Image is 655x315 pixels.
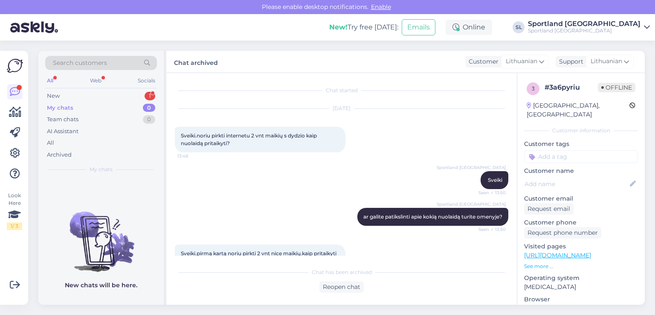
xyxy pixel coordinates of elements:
div: Customer [465,57,498,66]
div: SL [513,21,525,33]
p: See more ... [524,262,638,270]
div: [DATE] [175,105,508,112]
span: 3 [532,85,535,92]
div: New [47,92,60,100]
div: [GEOGRAPHIC_DATA], [GEOGRAPHIC_DATA] [527,101,629,119]
div: Archived [47,151,72,159]
div: Reopen chat [319,281,364,293]
span: Lithuanian [591,57,622,66]
span: Sveiki.pirmą kartą noriu pirkti 2 vnt nice maikių.kaip pritaikyti nuolaidą. [181,250,338,264]
span: Sveiki.noriu pirkti internetu 2 vnt maikių s dydzio kaip nuolaidą pritaikyti? [181,132,318,146]
div: AI Assistant [47,127,78,136]
p: Operating system [524,274,638,283]
p: Chrome [TECHNICAL_ID] [524,304,638,313]
img: Askly Logo [7,58,23,74]
span: Chat has been archived [312,268,372,276]
label: Chat archived [174,56,218,67]
div: 0 [143,115,155,124]
span: Search customers [53,58,107,67]
input: Add a tag [524,150,638,163]
div: Request email [524,203,574,215]
p: Browser [524,295,638,304]
span: 13:48 [177,153,209,159]
p: [MEDICAL_DATA] [524,283,638,292]
div: Team chats [47,115,78,124]
span: Seen ✓ 13:50 [474,226,506,233]
span: My chats [90,166,113,173]
p: Customer name [524,166,638,175]
div: Customer information [524,127,638,134]
div: 1 / 3 [7,222,22,230]
p: New chats will be here. [65,281,137,290]
div: # 3a6pyriu [545,82,598,93]
span: Sveiki [488,177,502,183]
b: New! [329,23,348,31]
span: ar galite patikslinti apie kokią nuolaidą turite omenyje? [363,213,502,220]
p: Customer tags [524,140,638,149]
div: Web [88,75,103,86]
div: Try free [DATE]: [329,22,398,32]
input: Add name [525,179,628,189]
div: My chats [47,104,73,112]
a: [URL][DOMAIN_NAME] [524,251,591,259]
button: Emails [402,19,435,35]
p: Customer phone [524,218,638,227]
p: Customer email [524,194,638,203]
span: Offline [598,83,635,92]
img: No chats [38,196,164,273]
span: Seen ✓ 13:50 [474,190,506,196]
div: Chat started [175,87,508,94]
a: Sportland [GEOGRAPHIC_DATA]Sportland [GEOGRAPHIC_DATA] [528,20,650,34]
div: 1 [145,92,155,100]
div: All [47,139,54,147]
div: Sportland [GEOGRAPHIC_DATA] [528,27,641,34]
div: Online [446,20,492,35]
div: Look Here [7,192,22,230]
span: Sportland [GEOGRAPHIC_DATA] [437,201,506,207]
span: Sportland [GEOGRAPHIC_DATA] [437,164,506,171]
span: Enable [368,3,394,11]
div: Request phone number [524,227,601,239]
div: All [45,75,55,86]
span: Lithuanian [506,57,537,66]
div: Socials [136,75,157,86]
p: Visited pages [524,242,638,251]
div: 0 [143,104,155,112]
div: Sportland [GEOGRAPHIC_DATA] [528,20,641,27]
div: Support [556,57,583,66]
